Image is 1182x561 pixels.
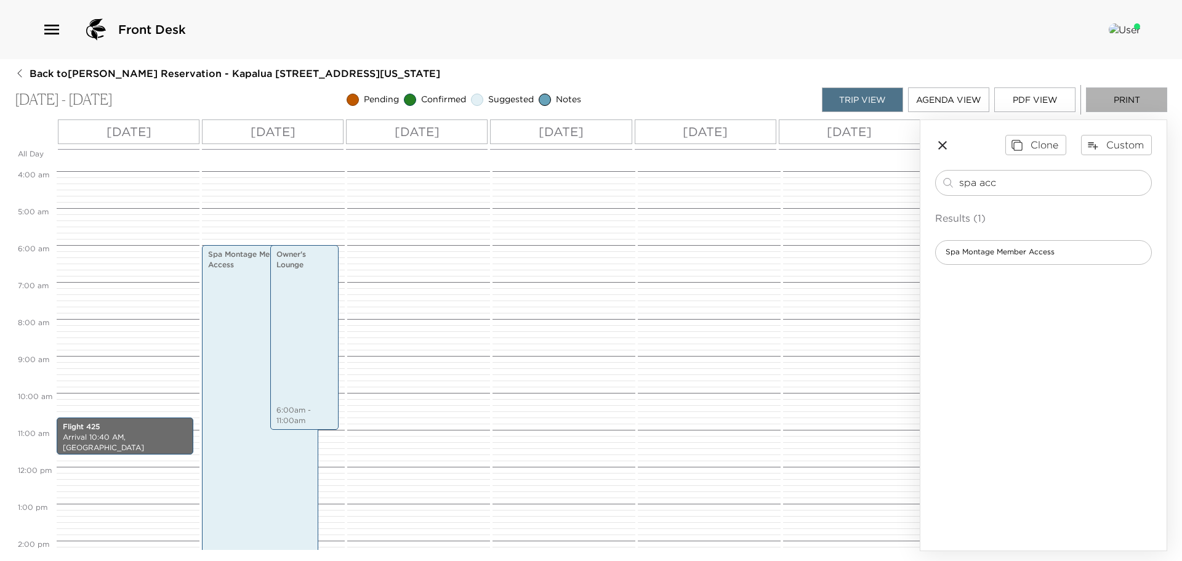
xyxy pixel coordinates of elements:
[395,123,440,141] p: [DATE]
[81,15,111,44] img: logo
[779,119,920,144] button: [DATE]
[118,21,186,38] span: Front Desk
[15,392,55,401] span: 10:00 AM
[251,123,295,141] p: [DATE]
[935,240,1152,265] div: Spa Montage Member Access
[822,87,903,112] button: Trip View
[635,119,776,144] button: [DATE]
[107,123,151,141] p: [DATE]
[15,170,52,179] span: 4:00 AM
[488,94,534,106] span: Suggested
[15,502,50,512] span: 1:00 PM
[15,318,52,327] span: 8:00 AM
[1005,135,1066,155] button: Clone
[935,211,1152,225] p: Results (1)
[15,355,52,364] span: 9:00 AM
[539,123,584,141] p: [DATE]
[15,539,52,549] span: 2:00 PM
[994,87,1075,112] button: PDF View
[364,94,399,106] span: Pending
[15,91,113,109] p: [DATE] - [DATE]
[15,207,52,216] span: 5:00 AM
[208,249,312,270] p: Spa Montage Member Access
[15,281,52,290] span: 7:00 AM
[556,94,581,106] span: Notes
[683,123,728,141] p: [DATE]
[490,119,632,144] button: [DATE]
[57,418,193,454] div: Flight 425Arrival 10:40 AM, [GEOGRAPHIC_DATA]
[15,429,52,438] span: 11:00 AM
[1109,23,1140,36] img: User
[827,123,872,141] p: [DATE]
[1081,135,1152,155] button: Custom
[346,119,488,144] button: [DATE]
[63,422,187,432] p: Flight 425
[1086,87,1167,112] button: Print
[959,176,1146,190] input: Search for activities
[202,119,344,144] button: [DATE]
[30,67,440,80] span: Back to [PERSON_NAME] Reservation - Kapalua [STREET_ADDRESS][US_STATE]
[936,247,1064,257] span: Spa Montage Member Access
[276,405,332,426] p: 6:00am - 11:00am
[15,244,52,253] span: 6:00 AM
[270,245,339,430] div: Owner's Lounge6:00am - 11:00am
[15,67,440,80] button: Back to[PERSON_NAME] Reservation - Kapalua [STREET_ADDRESS][US_STATE]
[15,466,55,475] span: 12:00 PM
[58,119,199,144] button: [DATE]
[276,249,332,270] p: Owner's Lounge
[63,432,187,453] p: Arrival 10:40 AM, [GEOGRAPHIC_DATA]
[421,94,466,106] span: Confirmed
[908,87,989,112] button: Agenda View
[18,149,54,159] p: All Day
